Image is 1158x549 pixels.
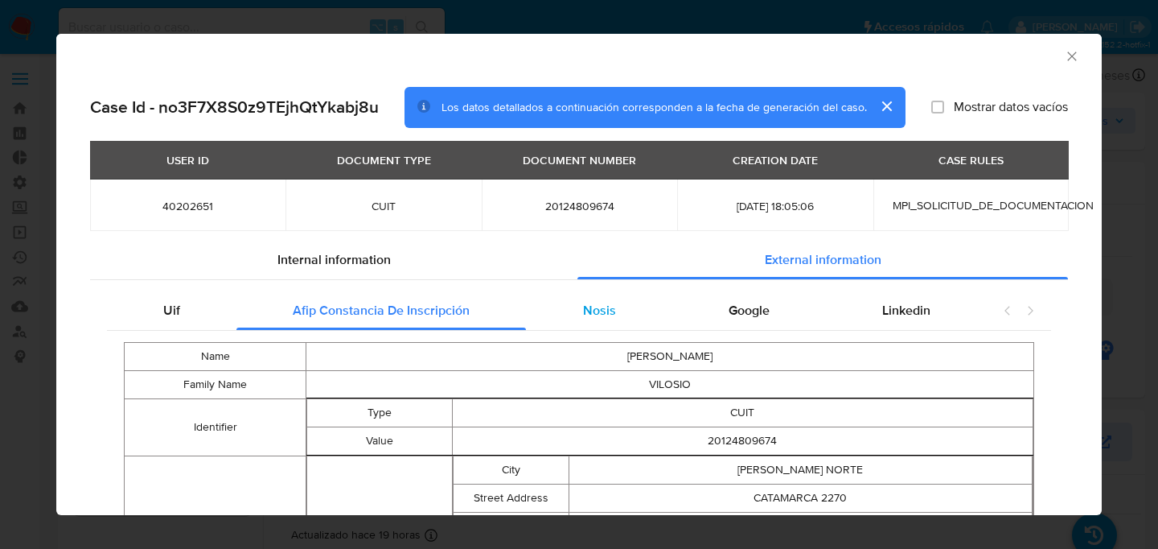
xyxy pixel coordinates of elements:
td: Name [125,343,306,371]
div: CASE RULES [929,147,1013,174]
h2: Case Id - no3F7X8S0z9TEjhQtYkabj8u [90,97,379,118]
span: Mostrar datos vacíos [954,99,1068,115]
span: Los datos detallados a continuación corresponden a la fecha de generación del caso. [441,99,867,115]
span: 40202651 [109,199,266,213]
div: DOCUMENT TYPE [327,147,441,174]
td: Identifier [125,399,306,456]
td: VILOSIO [306,371,1034,399]
div: USER ID [157,147,219,174]
div: Detailed external info [107,291,987,330]
button: cerrar [867,87,905,126]
td: City [453,456,569,485]
div: DOCUMENT NUMBER [513,147,646,174]
button: Cerrar ventana [1064,48,1078,63]
td: Street Address [453,485,569,513]
td: Value [307,427,453,456]
span: CUIT [305,199,462,213]
div: closure-recommendation-modal [56,34,1102,515]
td: Postal Code [453,513,569,541]
td: Family Name [125,371,306,399]
div: CREATION DATE [723,147,827,174]
td: Type [307,399,453,427]
td: [PERSON_NAME] NORTE [569,456,1032,485]
span: [DATE] 18:05:06 [696,199,853,213]
span: 20124809674 [501,199,658,213]
span: Google [729,301,770,320]
td: 2000 [569,513,1032,541]
td: CUIT [452,399,1033,427]
input: Mostrar datos vacíos [931,101,944,114]
div: Detailed info [90,241,1068,279]
span: Internal information [277,250,391,269]
td: [PERSON_NAME] [306,343,1034,371]
span: External information [765,250,881,269]
span: Uif [163,301,180,320]
span: Linkedin [882,301,930,320]
td: 20124809674 [452,427,1033,456]
span: MPI_SOLICITUD_DE_DOCUMENTACION [893,197,1094,213]
td: CATAMARCA 2270 [569,485,1032,513]
span: Nosis [583,301,616,320]
span: Afip Constancia De Inscripción [293,301,470,320]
